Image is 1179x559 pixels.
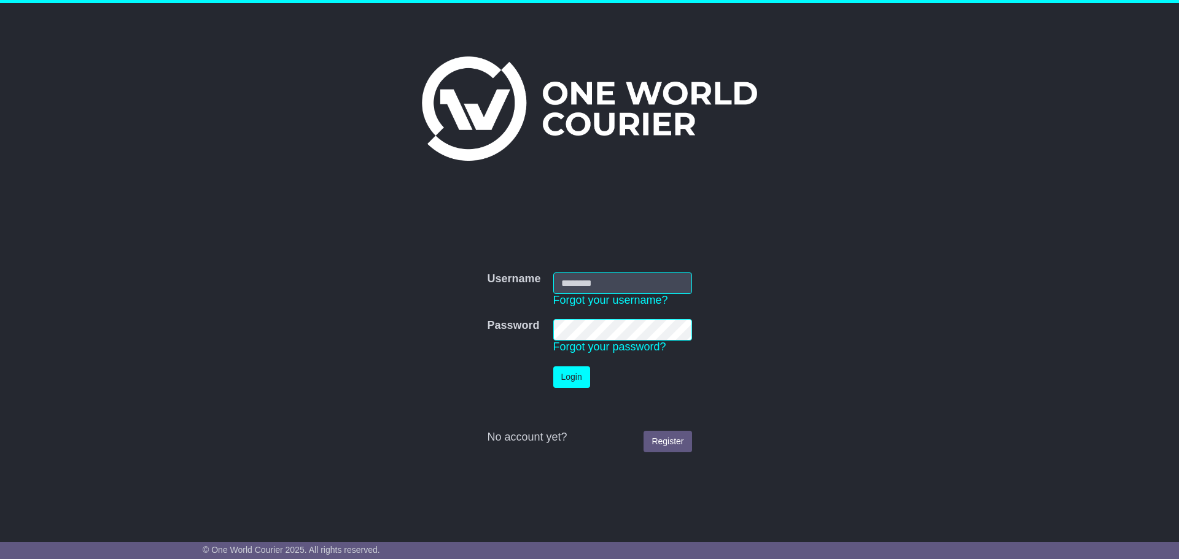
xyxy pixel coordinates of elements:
a: Forgot your username? [553,294,668,306]
button: Login [553,366,590,388]
a: Forgot your password? [553,341,666,353]
label: Password [487,319,539,333]
a: Register [644,431,691,452]
div: No account yet? [487,431,691,444]
img: One World [422,56,757,161]
label: Username [487,272,540,286]
span: © One World Courier 2025. All rights reserved. [203,545,380,555]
